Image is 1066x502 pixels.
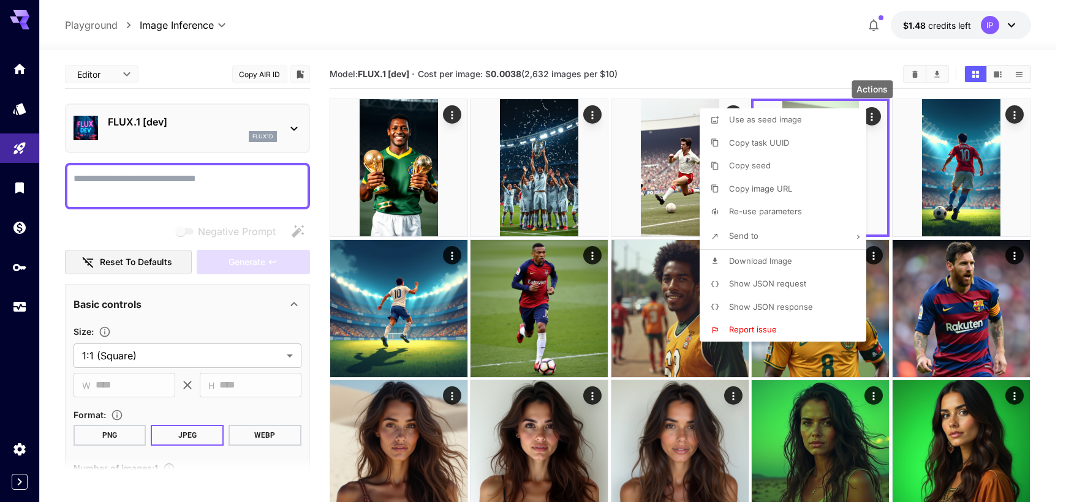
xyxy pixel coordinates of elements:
span: Show JSON response [729,302,813,312]
span: Send to [729,231,758,241]
span: Re-use parameters [729,206,802,216]
span: Copy image URL [729,184,792,193]
span: Show JSON request [729,279,806,288]
span: Use as seed image [729,114,802,124]
span: Copy task UUID [729,138,789,148]
span: Copy seed [729,160,771,170]
div: Actions [852,80,893,98]
span: Download Image [729,256,792,266]
span: Report issue [729,324,777,334]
